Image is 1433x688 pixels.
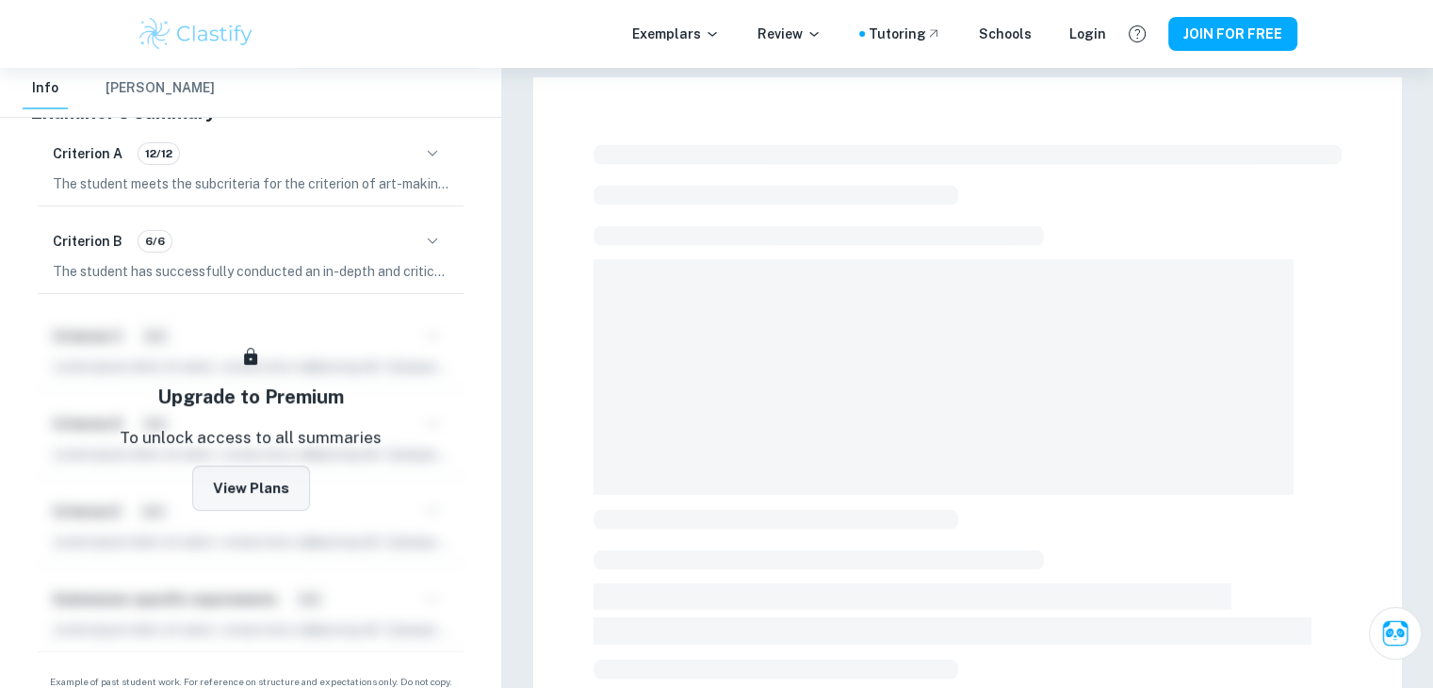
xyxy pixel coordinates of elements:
[1369,607,1422,660] button: Ask Clai
[53,173,448,194] p: The student meets the subcriteria for the criterion of art-making formats by providing three art-...
[979,24,1032,44] a: Schools
[138,145,179,162] span: 12/12
[106,68,215,109] button: [PERSON_NAME]
[53,143,122,164] h6: Criterion A
[138,233,171,250] span: 6/6
[23,68,68,109] button: Info
[632,24,720,44] p: Exemplars
[1069,24,1106,44] a: Login
[757,24,822,44] p: Review
[120,426,382,450] p: To unlock access to all summaries
[53,261,448,282] p: The student has successfully conducted an in-depth and critical investigation in their portfolio,...
[869,24,941,44] a: Tutoring
[53,231,122,252] h6: Criterion B
[1168,17,1297,51] button: JOIN FOR FREE
[1121,18,1153,50] button: Help and Feedback
[192,466,310,511] button: View Plans
[157,383,344,411] h5: Upgrade to Premium
[137,15,256,53] img: Clastify logo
